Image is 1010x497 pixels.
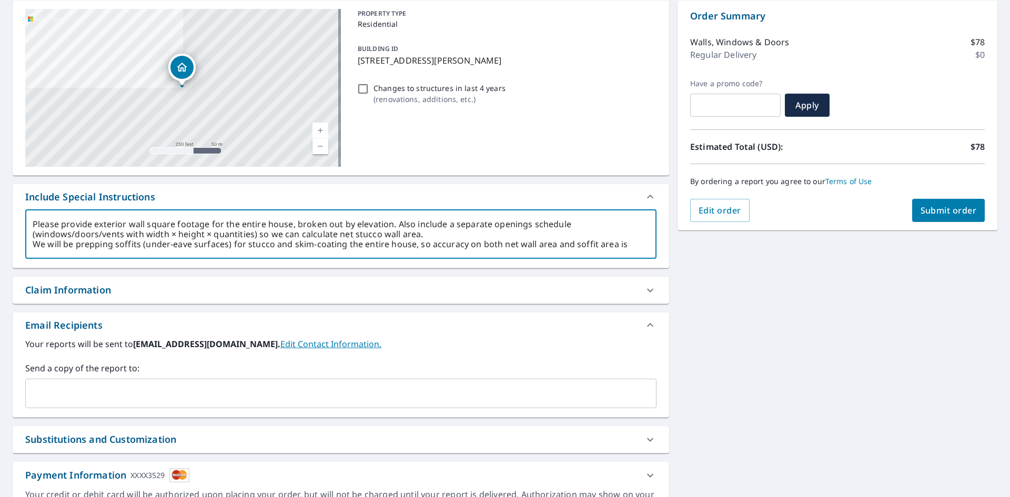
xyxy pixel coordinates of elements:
[25,283,111,297] div: Claim Information
[33,219,649,249] textarea: Please provide exterior wall square footage for the entire house, broken out by elevation. Also i...
[25,318,103,332] div: Email Recipients
[825,176,872,186] a: Terms of Use
[280,338,381,350] a: EditContactInfo
[690,48,756,61] p: Regular Delivery
[25,432,176,447] div: Substitutions and Customization
[690,199,750,222] button: Edit order
[25,362,656,374] label: Send a copy of the report to:
[358,18,652,29] p: Residential
[690,140,837,153] p: Estimated Total (USD):
[358,9,652,18] p: PROPERTY TYPE
[358,54,652,67] p: [STREET_ADDRESS][PERSON_NAME]
[975,48,985,61] p: $0
[690,177,985,186] p: By ordering a report you agree to our
[971,36,985,48] p: $78
[169,468,189,482] img: cardImage
[13,312,669,338] div: Email Recipients
[690,36,789,48] p: Walls, Windows & Doors
[312,123,328,138] a: Current Level 17, Zoom In
[690,79,781,88] label: Have a promo code?
[699,205,741,216] span: Edit order
[373,83,506,94] p: Changes to structures in last 4 years
[25,468,189,482] div: Payment Information
[13,277,669,303] div: Claim Information
[133,338,280,350] b: [EMAIL_ADDRESS][DOMAIN_NAME].
[921,205,977,216] span: Submit order
[13,462,669,489] div: Payment InformationXXXX3529cardImage
[912,199,985,222] button: Submit order
[785,94,830,117] button: Apply
[130,468,165,482] div: XXXX3529
[690,9,985,23] p: Order Summary
[13,184,669,209] div: Include Special Instructions
[25,190,155,204] div: Include Special Instructions
[373,94,506,105] p: ( renovations, additions, etc. )
[25,338,656,350] label: Your reports will be sent to
[358,44,398,53] p: BUILDING ID
[13,426,669,453] div: Substitutions and Customization
[971,140,985,153] p: $78
[312,138,328,154] a: Current Level 17, Zoom Out
[793,99,821,111] span: Apply
[168,54,196,86] div: Dropped pin, building 1, Residential property, 2101 Jackson St Lodi, CA 95242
